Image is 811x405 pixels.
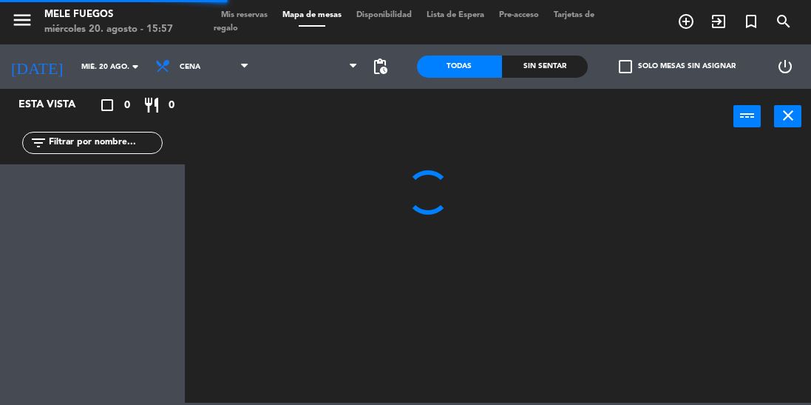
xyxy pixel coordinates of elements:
[739,107,756,124] i: power_input
[169,97,174,114] span: 0
[349,11,419,19] span: Disponibilidad
[7,96,106,114] div: Esta vista
[775,13,793,30] i: search
[619,60,736,73] label: Solo mesas sin asignar
[417,56,503,78] div: Todas
[742,13,760,30] i: turned_in_not
[733,105,761,127] button: power_input
[98,96,116,114] i: crop_square
[776,58,794,76] i: power_settings_new
[492,11,546,19] span: Pre-acceso
[710,13,727,30] i: exit_to_app
[502,56,588,78] div: Sin sentar
[30,134,47,152] i: filter_list
[371,58,389,76] span: pending_actions
[11,9,33,36] button: menu
[44,7,173,22] div: Mele Fuegos
[11,9,33,31] i: menu
[47,135,162,151] input: Filtrar por nombre...
[180,63,200,71] span: Cena
[619,60,632,73] span: check_box_outline_blank
[779,107,797,124] i: close
[677,13,695,30] i: add_circle_outline
[774,105,801,127] button: close
[126,58,144,76] i: arrow_drop_down
[44,22,173,37] div: miércoles 20. agosto - 15:57
[275,11,349,19] span: Mapa de mesas
[124,97,130,114] span: 0
[214,11,275,19] span: Mis reservas
[143,96,160,114] i: restaurant
[419,11,492,19] span: Lista de Espera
